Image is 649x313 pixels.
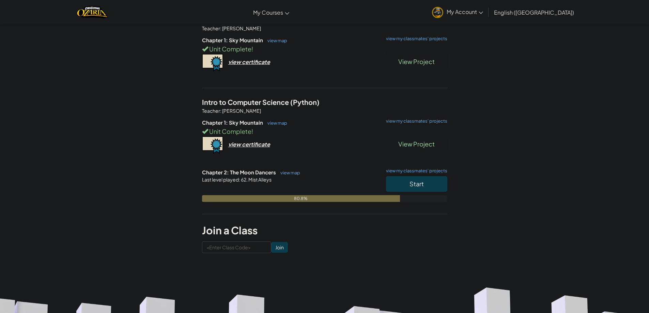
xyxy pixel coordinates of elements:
span: Intro to Computer Science [202,98,290,106]
span: : [220,25,221,31]
span: 62. [240,176,248,183]
a: My Courses [250,3,293,21]
span: Start [410,180,424,188]
span: [PERSON_NAME] [221,25,261,31]
button: Start [386,176,447,192]
span: English ([GEOGRAPHIC_DATA]) [494,9,574,16]
span: : [220,108,221,114]
span: Unit Complete [208,45,251,53]
span: (Python) [290,98,320,106]
a: view map [277,170,300,175]
span: Last level played [202,176,239,183]
img: Home [77,5,108,19]
img: certificate-icon.png [202,54,223,72]
span: ! [251,127,253,135]
span: Unit Complete [208,127,251,135]
a: Ozaria by CodeCombat logo [77,5,108,19]
div: 80.8% [202,195,400,202]
span: [PERSON_NAME] [221,108,261,114]
a: view map [264,38,287,43]
span: Mist Alleys [248,176,272,183]
span: : [239,176,240,183]
input: <Enter Class Code> [202,241,271,253]
h3: Join a Class [202,223,447,238]
img: avatar [432,7,443,18]
span: Chapter 1: Sky Mountain [202,37,264,43]
img: certificate-icon.png [202,136,223,154]
span: Chapter 2: The Moon Dancers [202,169,277,175]
a: English ([GEOGRAPHIC_DATA]) [491,3,577,21]
button: View Project [386,54,447,69]
span: Teacher [202,25,220,31]
span: My Account [447,8,483,15]
button: View Project [386,136,447,152]
a: view my classmates' projects [383,119,447,123]
span: ! [251,45,253,53]
input: Join [271,242,288,253]
span: Chapter 1: Sky Mountain [202,119,264,126]
span: My Courses [253,9,283,16]
div: view certificate [228,58,270,65]
a: view certificate [202,141,270,148]
a: view certificate [202,58,270,65]
a: My Account [429,1,486,23]
a: view my classmates' projects [383,169,447,173]
span: View Project [398,58,435,65]
div: view certificate [228,141,270,148]
a: view my classmates' projects [383,36,447,41]
span: Teacher [202,108,220,114]
a: view map [264,120,287,126]
span: View Project [398,140,435,148]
